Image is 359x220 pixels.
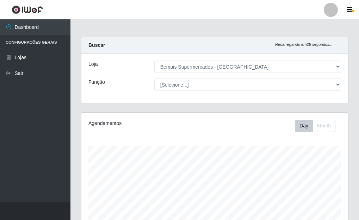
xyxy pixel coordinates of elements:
i: Recarregando em 28 segundos... [275,42,333,46]
div: Toolbar with button groups [295,120,341,132]
label: Função [88,78,105,86]
div: First group [295,120,335,132]
img: CoreUI Logo [12,5,43,14]
label: Loja [88,61,98,68]
button: Day [295,120,313,132]
strong: Buscar [88,42,105,48]
button: Month [312,120,335,132]
div: Agendamentos [88,120,187,127]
